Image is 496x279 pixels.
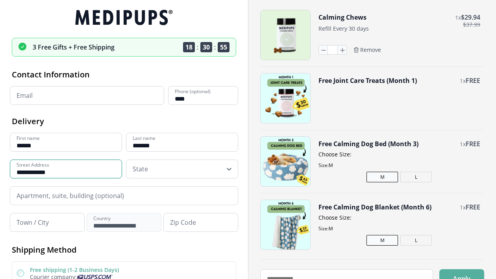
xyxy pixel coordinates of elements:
[214,43,216,51] span: :
[466,139,480,148] span: FREE
[318,25,369,32] span: Refill Every 30 days
[261,200,310,250] img: Free Calming Dog Blanket (Month 6)
[12,69,90,80] span: Contact Information
[366,235,398,246] button: M
[461,13,480,22] span: $ 29.94
[366,172,398,182] button: M
[360,46,381,53] span: Remove
[12,244,236,255] h2: Shipping Method
[318,214,480,221] span: Choose Size:
[30,266,119,273] label: Free shipping (1-2 Business Days)
[183,42,195,52] span: 18
[200,42,212,52] span: 30
[77,275,113,279] img: Usps courier company
[455,14,461,21] span: 1 x
[318,139,418,148] button: Free Calming Dog Bed (Month 3)
[261,73,310,123] img: Free Joint Care Treats (Month 1)
[318,162,480,169] span: Size: M
[197,43,198,51] span: :
[318,13,366,22] button: Calming Chews
[12,116,44,127] span: Delivery
[318,151,480,158] span: Choose Size:
[261,137,310,186] img: Free Calming Dog Bed (Month 3)
[400,235,432,246] button: L
[318,76,417,85] button: Free Joint Care Treats (Month 1)
[318,203,431,211] button: Free Calming Dog Blanket (Month 6)
[466,76,480,85] span: FREE
[460,77,466,84] span: 1 x
[218,42,229,52] span: 55
[318,225,480,232] span: Size: M
[460,140,466,148] span: 1 x
[353,46,381,53] button: Remove
[460,204,466,211] span: 1 x
[466,203,480,211] span: FREE
[400,172,432,182] button: L
[261,10,310,60] img: Calming Chews
[463,22,480,28] span: $ 37.99
[33,43,115,51] p: 3 Free Gifts + Free Shipping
